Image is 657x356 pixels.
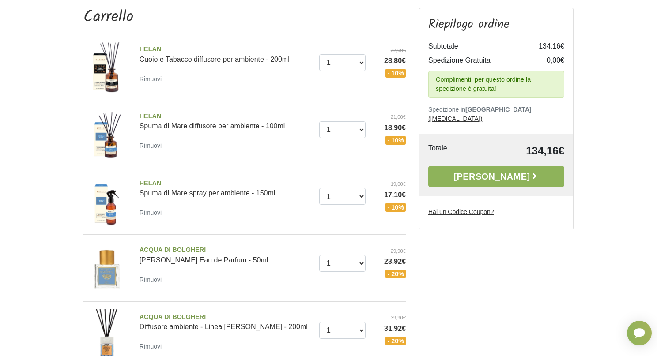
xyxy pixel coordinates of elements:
[140,245,313,264] a: ACQUA DI BOLGHERI[PERSON_NAME] Eau de Parfum - 50ml
[385,136,406,145] span: - 10%
[428,143,473,159] td: Totale
[428,115,482,122] a: ([MEDICAL_DATA])
[140,179,313,188] span: HELAN
[140,112,313,121] span: HELAN
[140,312,313,331] a: ACQUA DI BOLGHERIDiffusore ambiente - Linea [PERSON_NAME] - 200ml
[428,17,564,32] h3: Riepilogo ordine
[385,203,406,212] span: - 10%
[385,337,406,345] span: - 20%
[428,105,564,124] p: Spedizione in
[372,323,406,334] span: 31,92€
[372,47,406,54] del: 32,00€
[428,208,494,215] u: Hai un Codice Coupon?
[80,175,133,228] img: Spuma di Mare spray per ambiente - 150ml
[473,143,564,159] td: 134,16€
[140,209,162,216] small: Rimuovi
[372,56,406,66] span: 28,80€
[372,190,406,200] span: 17,10€
[372,123,406,133] span: 18,90€
[140,140,166,151] a: Rimuovi
[140,276,162,283] small: Rimuovi
[80,41,133,94] img: Cuoio e Tabacco diffusore per ambiente - 200ml
[140,245,313,255] span: ACQUA DI BOLGHERI
[529,39,564,53] td: 134,16€
[140,274,166,285] a: Rimuovi
[529,53,564,67] td: 0,00€
[627,321,652,345] iframe: Smartsupp widget button
[428,39,529,53] td: Subtotale
[140,142,162,149] small: Rimuovi
[80,242,133,294] img: Luce Eau de Parfum - 50ml
[465,106,532,113] b: [GEOGRAPHIC_DATA]
[140,73,166,84] a: Rimuovi
[140,207,166,218] a: Rimuovi
[385,270,406,278] span: - 20%
[372,180,406,188] del: 19,00€
[372,314,406,322] del: 39,90€
[140,45,313,63] a: HELANCuoio e Tabacco diffusore per ambiente - 200ml
[140,179,313,197] a: HELANSpuma di Mare spray per ambiente - 150ml
[428,207,494,217] label: Hai un Codice Coupon?
[140,312,313,322] span: ACQUA DI BOLGHERI
[428,71,564,98] div: Complimenti, per questo ordine la spedizione è gratuita!
[140,75,162,82] small: Rimuovi
[140,341,166,352] a: Rimuovi
[80,108,133,161] img: Spuma di Mare diffusore per ambiente - 100ml
[372,256,406,267] span: 23,92€
[428,53,529,67] td: Spedizione Gratuita
[385,69,406,78] span: - 10%
[428,166,564,187] a: [PERSON_NAME]
[140,45,313,54] span: HELAN
[83,8,406,27] h1: Carrello
[140,112,313,130] a: HELANSpuma di Mare diffusore per ambiente - 100ml
[372,113,406,121] del: 21,00€
[372,247,406,255] del: 29,90€
[140,343,162,350] small: Rimuovi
